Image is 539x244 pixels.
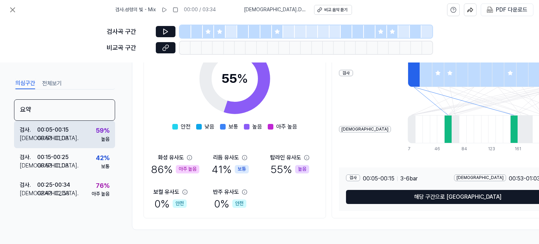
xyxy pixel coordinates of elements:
[15,78,35,89] button: 의심구간
[20,181,37,189] div: 검사 .
[488,146,495,152] div: 123
[408,146,415,152] div: 7
[252,123,262,131] span: 높음
[515,146,522,152] div: 161
[101,163,109,170] div: 보통
[20,189,37,198] div: [DEMOGRAPHIC_DATA] .
[271,162,309,177] div: 55 %
[37,134,69,143] div: 00:53 - 01:03
[434,146,442,152] div: 46
[20,134,37,143] div: [DEMOGRAPHIC_DATA] .
[235,165,249,173] div: 보통
[96,126,109,136] div: 59 %
[467,7,473,13] img: share
[485,4,529,16] button: PDF 다운로드
[101,136,109,143] div: 높음
[14,99,115,121] div: 요약
[339,126,391,133] div: [DEMOGRAPHIC_DATA]
[205,123,214,131] span: 낮음
[295,165,309,173] div: 높음
[346,174,360,181] div: 검사
[221,69,248,88] div: 55
[461,146,469,152] div: 84
[244,6,306,13] span: [DEMOGRAPHIC_DATA] . Dad Theme
[37,153,68,161] div: 00:15 - 00:25
[212,162,249,177] div: 41 %
[153,188,179,196] div: 보컬 유사도
[115,6,156,13] span: 검사 . 성령의 빛 - Mix
[184,6,216,13] div: 00:00 / 03:34
[324,7,347,13] div: 비교 음악 듣기
[363,174,394,183] span: 00:05 - 00:15
[96,181,109,191] div: 76 %
[154,196,187,211] div: 0 %
[270,153,301,162] div: 탑라인 유사도
[487,7,493,13] img: PDF Download
[237,71,248,86] span: %
[20,126,37,134] div: 검사 .
[228,123,238,131] span: 보통
[173,199,187,208] div: 안전
[37,126,68,134] div: 00:05 - 00:15
[158,153,184,162] div: 화성 유사도
[450,6,457,13] svg: help
[400,174,418,183] span: 3 - 6 bar
[213,188,239,196] div: 반주 유사도
[37,189,69,198] div: 02:43 - 02:53
[176,165,199,173] div: 아주 높음
[151,162,199,177] div: 86 %
[37,181,70,189] div: 00:25 - 00:34
[276,123,297,131] span: 아주 높음
[454,174,506,181] div: [DEMOGRAPHIC_DATA]
[214,196,246,211] div: 0 %
[496,5,527,14] div: PDF 다운로드
[213,153,239,162] div: 리듬 유사도
[96,153,109,163] div: 42 %
[20,153,37,161] div: 검사 .
[20,161,37,170] div: [DEMOGRAPHIC_DATA] .
[339,70,353,77] div: 검사
[232,199,246,208] div: 안전
[447,4,460,16] button: help
[42,78,62,89] button: 전체보기
[314,5,352,15] button: 비교 음악 듣기
[37,161,69,170] div: 00:53 - 01:03
[107,43,152,53] div: 비교곡 구간
[181,123,191,131] span: 안전
[107,27,152,37] div: 검사곡 구간
[92,191,109,198] div: 아주 높음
